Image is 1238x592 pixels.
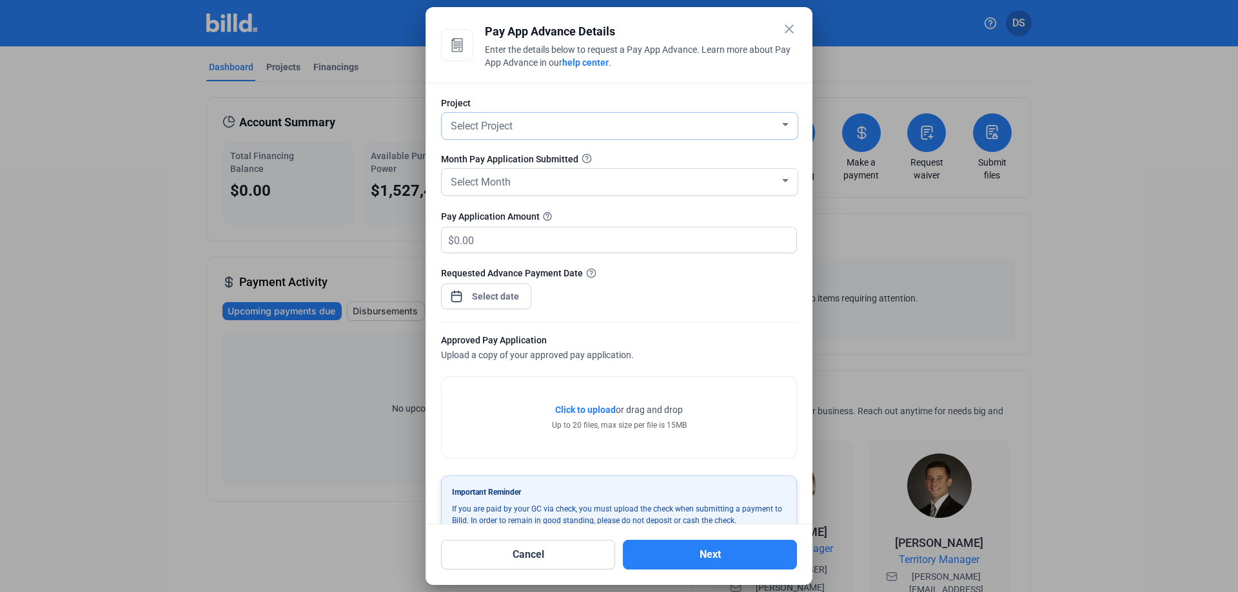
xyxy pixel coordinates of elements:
span: . [609,57,611,68]
span: $ [442,227,454,249]
span: Select Month [451,176,511,188]
div: Pay App Advance Details [485,23,797,41]
button: Open calendar [450,283,463,296]
input: Select date [468,289,524,304]
span: Select Project [451,120,513,132]
button: Cancel [441,540,615,569]
mat-icon: help_outline [540,209,555,224]
button: Next [623,540,797,569]
span: Click to upload [555,405,616,415]
mat-icon: close [781,21,797,37]
div: Pay Application Amount [441,209,797,224]
mat-card-title: Important Reminder [452,486,786,498]
a: help center [562,57,609,68]
span: or drag and drop [616,403,683,416]
div: Upload a copy of your approved pay application. [441,334,797,363]
div: Project [441,97,797,110]
div: Up to 20 files, max size per file is 15MB [552,419,687,431]
div: Month Pay Application Submitted [441,153,797,166]
mat-card-content: If you are paid by your GC via check, you must upload the check when submitting a payment to Bill... [452,503,786,526]
div: Requested Advance Payment Date [441,266,797,280]
div: Approved Pay Application [441,334,797,350]
div: Enter the details below to request a Pay App Advance. Learn more about Pay App Advance in our [485,43,797,72]
input: 0.00 [454,227,781,253]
